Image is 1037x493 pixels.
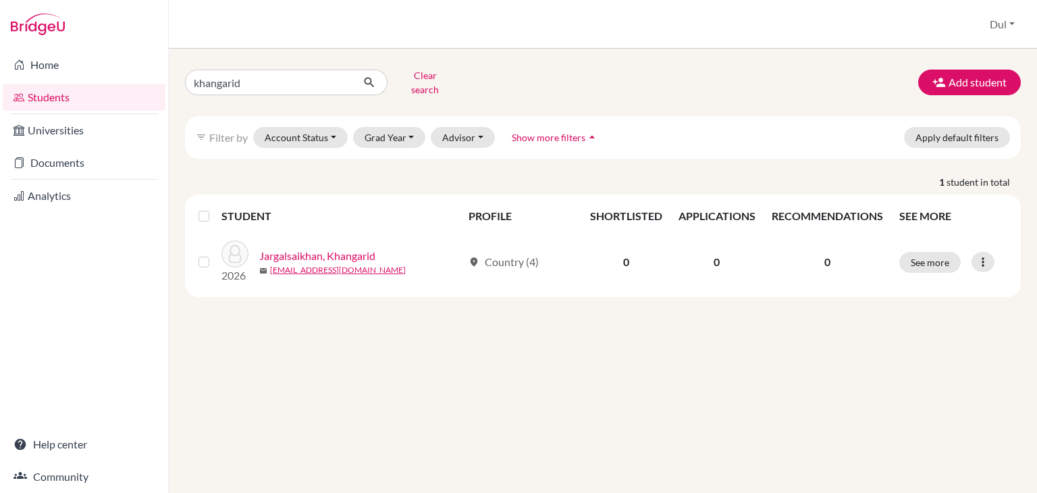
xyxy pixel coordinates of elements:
[353,127,426,148] button: Grad Year
[221,240,248,267] img: Jargalsaikhan, Khangarid
[512,132,585,143] span: Show more filters
[3,149,165,176] a: Documents
[918,70,1021,95] button: Add student
[209,131,248,144] span: Filter by
[764,200,891,232] th: RECOMMENDATIONS
[939,175,947,189] strong: 1
[259,248,375,264] a: Jargalsaikhan, Khangarid
[3,463,165,490] a: Community
[469,257,479,267] span: location_on
[3,84,165,111] a: Students
[670,200,764,232] th: APPLICATIONS
[3,117,165,144] a: Universities
[670,232,764,292] td: 0
[11,14,65,35] img: Bridge-U
[772,254,883,270] p: 0
[947,175,1021,189] span: student in total
[388,65,462,100] button: Clear search
[984,11,1021,37] button: Dul
[253,127,348,148] button: Account Status
[899,252,961,273] button: See more
[196,132,207,142] i: filter_list
[469,254,539,270] div: Country (4)
[460,200,581,232] th: PROFILE
[582,232,670,292] td: 0
[270,264,406,276] a: [EMAIL_ADDRESS][DOMAIN_NAME]
[904,127,1010,148] button: Apply default filters
[3,182,165,209] a: Analytics
[585,130,599,144] i: arrow_drop_up
[582,200,670,232] th: SHORTLISTED
[3,431,165,458] a: Help center
[221,200,460,232] th: STUDENT
[431,127,495,148] button: Advisor
[891,200,1016,232] th: SEE MORE
[221,267,248,284] p: 2026
[3,51,165,78] a: Home
[185,70,352,95] input: Find student by name...
[500,127,610,148] button: Show more filtersarrow_drop_up
[259,267,267,275] span: mail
